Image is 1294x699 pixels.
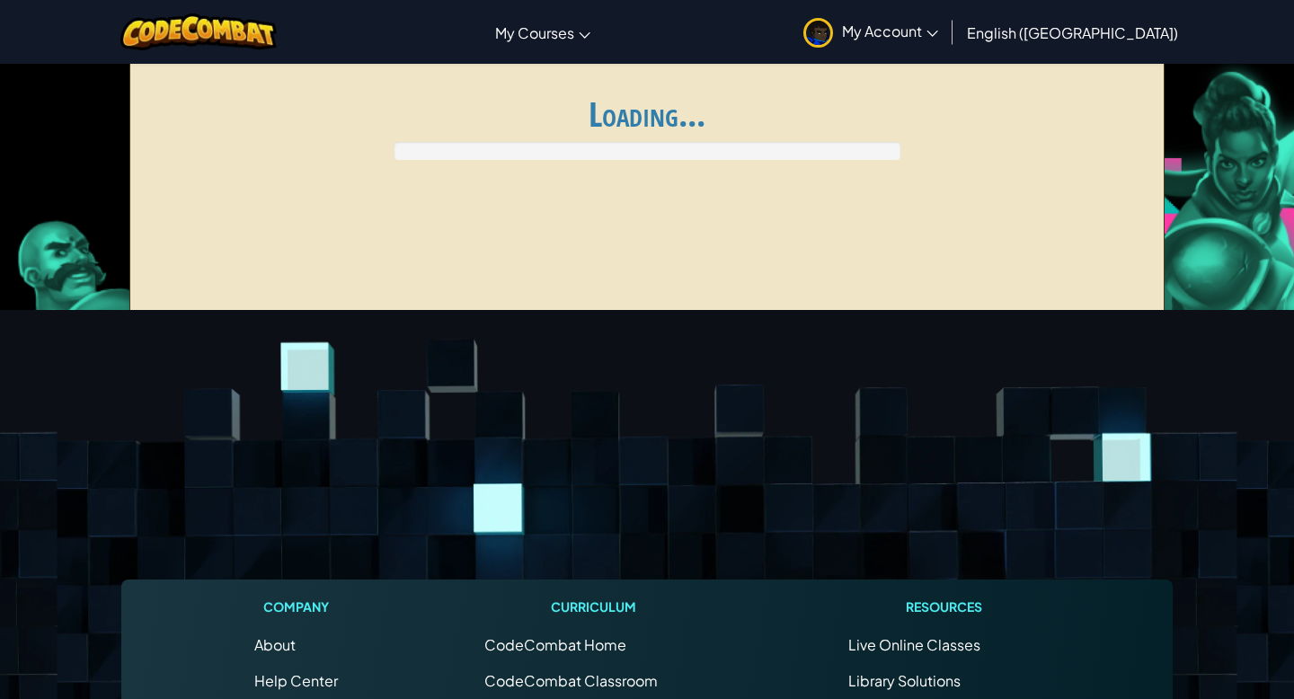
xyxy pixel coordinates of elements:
a: Live Online Classes [848,635,980,654]
a: English ([GEOGRAPHIC_DATA]) [958,8,1187,57]
span: CodeCombat Home [484,635,626,654]
a: My Account [794,4,947,60]
span: My Account [842,22,938,40]
h1: Loading... [141,95,1153,133]
img: CodeCombat logo [120,13,278,50]
a: Help Center [254,671,338,690]
a: CodeCombat Classroom [484,671,658,690]
span: English ([GEOGRAPHIC_DATA]) [967,23,1178,42]
a: Library Solutions [848,671,961,690]
span: My Courses [495,23,574,42]
img: avatar [803,18,833,48]
h1: Resources [848,597,1040,616]
a: My Courses [486,8,599,57]
a: About [254,635,296,654]
h1: Company [254,597,338,616]
h1: Curriculum [484,597,702,616]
